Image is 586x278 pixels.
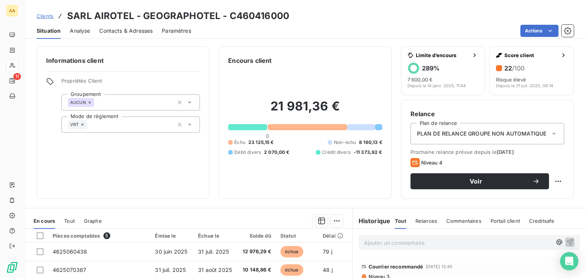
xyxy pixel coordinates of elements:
div: Délai [323,233,343,239]
input: Ajouter une valeur [87,121,93,128]
span: Risque élevé [496,77,526,83]
span: Tout [64,218,75,224]
span: Propriétés Client [61,78,200,88]
h6: Historique [353,216,391,225]
span: 2 070,00 € [264,149,290,156]
span: 31 juil. 2025 [198,248,229,255]
span: Graphe [84,218,102,224]
h6: 22 [504,64,525,72]
img: Logo LeanPay [6,261,18,273]
span: 8 160,13 € [359,139,382,146]
span: 7 600,00 € [407,77,433,83]
input: Ajouter une valeur [94,99,100,106]
div: Émise le [155,233,189,239]
h6: Encours client [228,56,272,65]
h6: Informations client [46,56,200,65]
span: Voir [420,178,532,184]
div: AA [6,5,18,17]
span: PLAN DE RELANCE GROUPE NON AUTOMATIQUE [417,130,547,137]
span: Paramètres [162,27,191,35]
span: 31 juil. 2025 [155,267,186,273]
span: Score client [504,52,557,58]
span: AUCUN [70,100,86,105]
span: 4625070367 [53,267,87,273]
span: 10 148,86 € [241,266,271,274]
span: Échu [234,139,245,146]
span: 0 [266,133,269,139]
span: [DATE] 12:45 [426,264,453,269]
div: Échue le [198,233,232,239]
span: 31 août 2025 [198,267,232,273]
button: Voir [411,173,549,189]
span: 5 [103,232,110,239]
span: Limite d’encours [416,52,469,58]
span: Courrier recommandé [369,264,423,270]
span: 79 j [323,248,332,255]
span: échue [280,264,303,276]
button: Actions [520,25,559,37]
span: échue [280,246,303,257]
span: Clients [37,13,53,19]
span: Crédit divers [322,149,351,156]
span: En cours [34,218,55,224]
div: Pièces comptables [53,232,146,239]
span: /100 [512,64,525,72]
span: 4625060438 [53,248,87,255]
span: 30 juin 2025 [155,248,187,255]
span: -11 373,92 € [354,149,382,156]
span: Niveau 4 [421,160,443,166]
h3: SARL AIROTEL - GEOGRAPHOTEL - C460416000 [67,9,289,23]
span: Situation [37,27,61,35]
span: Contacts & Adresses [99,27,153,35]
div: Statut [280,233,314,239]
span: 11 [13,73,21,80]
span: Débit divers [234,149,261,156]
span: Relances [415,218,437,224]
span: 48 j [323,267,333,273]
span: 23 125,15 € [248,139,274,146]
span: VRT [70,122,79,127]
span: [DATE] [497,149,514,155]
span: Non-échu [334,139,356,146]
span: Depuis le 14 janv. 2025, 11:44 [407,83,466,88]
button: Score client22/100Risque élevéDepuis le 31 juil. 2025, 09:14 [489,46,574,95]
span: Commentaires [446,218,481,224]
span: Portail client [491,218,520,224]
h6: Relance [411,109,564,118]
a: Clients [37,12,53,20]
div: Solde dû [241,233,271,239]
span: Depuis le 31 juil. 2025, 09:14 [496,83,553,88]
span: 12 976,29 € [241,248,271,256]
h6: 289 % [422,64,439,72]
div: Open Intercom Messenger [560,252,578,270]
span: Creditsafe [529,218,555,224]
span: Analyse [70,27,90,35]
span: Tout [395,218,406,224]
span: Prochaine relance prévue depuis le [411,149,564,155]
h2: 21 981,36 € [228,99,382,121]
button: Limite d’encours289%7 600,00 €Depuis le 14 janv. 2025, 11:44 [401,46,485,95]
